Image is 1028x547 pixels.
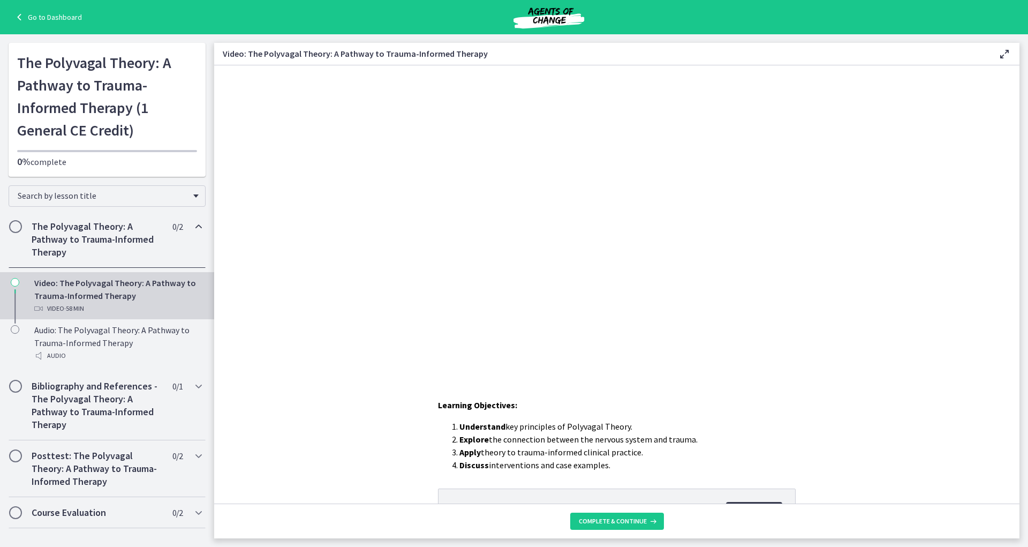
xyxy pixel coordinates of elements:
li: key principles of Polyvagal Theory. [459,420,796,433]
span: 0 / 2 [172,506,183,519]
div: Video: The Polyvagal Theory: A Pathway to Trauma-Informed Therapy [34,276,201,315]
li: theory to trauma-informed clinical practice. [459,446,796,459]
span: 0 / 1 [172,380,183,393]
li: the connection between the nervous system and trauma. [459,433,796,446]
h1: The Polyvagal Theory: A Pathway to Trauma-Informed Therapy (1 General CE Credit) [17,51,197,141]
span: Search by lesson title [18,190,188,201]
span: Complete & continue [579,517,647,526]
strong: Apply [459,447,481,458]
span: Learning Objectives: [438,400,517,410]
strong: Discuss [459,460,489,470]
h2: The Polyvagal Theory: A Pathway to Trauma-Informed Therapy [32,220,162,259]
button: Complete & continue [570,513,664,530]
a: Go to Dashboard [13,11,82,24]
span: 0 / 2 [172,220,183,233]
div: Video [34,302,201,315]
span: 0% [17,155,31,168]
div: Audio [34,349,201,362]
div: Audio: The Polyvagal Theory: A Pathway to Trauma-Informed Therapy [34,324,201,362]
h2: Course Evaluation [32,506,162,519]
img: Agents of Change Social Work Test Prep [485,4,613,30]
span: · 58 min [64,302,84,315]
h2: Posttest: The Polyvagal Theory: A Pathway to Trauma-Informed Therapy [32,449,162,488]
a: Download [726,502,782,523]
div: Search by lesson title [9,185,206,207]
h3: Video: The Polyvagal Theory: A Pathway to Trauma-Informed Therapy [223,47,981,60]
iframe: Video Lesson [214,65,1019,374]
p: complete [17,155,197,168]
li: interventions and case examples. [459,459,796,471]
span: 0 / 2 [172,449,183,462]
h2: Bibliography and References - The Polyvagal Theory: A Pathway to Trauma-Informed Therapy [32,380,162,431]
strong: Understand [459,421,505,432]
strong: Explore [459,434,489,445]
